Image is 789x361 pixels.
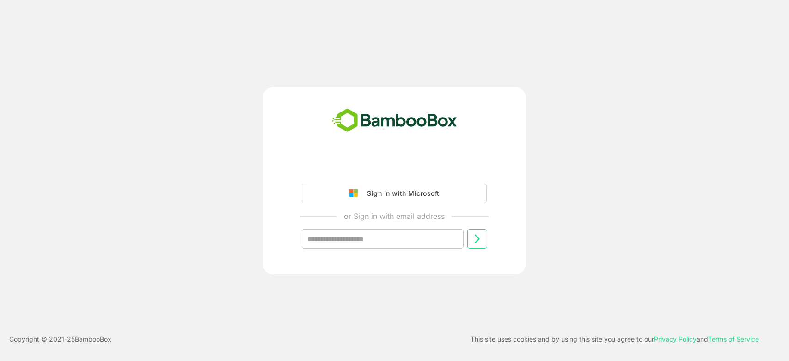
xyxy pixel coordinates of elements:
[9,334,111,345] p: Copyright © 2021- 25 BambooBox
[708,335,759,343] a: Terms of Service
[349,189,362,198] img: google
[344,211,445,222] p: or Sign in with email address
[471,334,759,345] p: This site uses cookies and by using this site you agree to our and
[302,184,487,203] button: Sign in with Microsoft
[362,187,439,199] div: Sign in with Microsoft
[327,106,462,136] img: bamboobox
[654,335,697,343] a: Privacy Policy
